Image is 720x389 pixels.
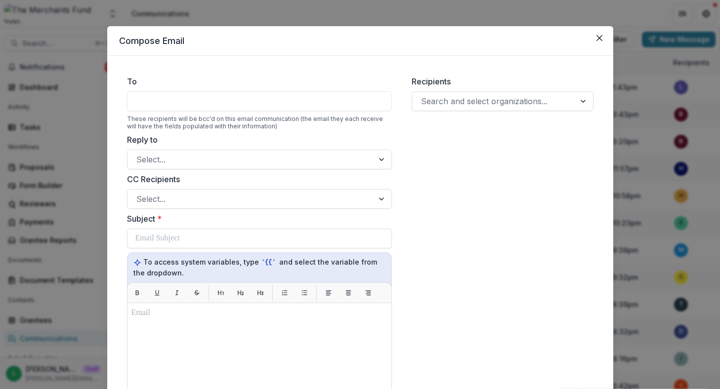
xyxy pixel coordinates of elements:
[360,285,376,301] button: Align right
[127,213,386,225] label: Subject
[592,30,607,46] button: Close
[127,173,386,185] label: CC Recipients
[129,285,145,301] button: Bold
[296,285,312,301] button: List
[127,115,392,130] div: These recipients will be bcc'd on this email communication (the email they each receive will have...
[133,257,385,278] p: To access system variables, type and select the variable from the dropdown.
[169,285,185,301] button: Italic
[321,285,337,301] button: Align left
[261,257,278,268] code: `{{`
[127,76,386,87] label: To
[277,285,293,301] button: List
[149,285,165,301] button: Underline
[189,285,205,301] button: Strikethrough
[107,26,613,56] header: Compose Email
[233,285,249,301] button: H2
[253,285,268,301] button: H3
[127,134,386,146] label: Reply to
[340,285,356,301] button: Align center
[412,76,588,87] label: Recipients
[213,285,229,301] button: H1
